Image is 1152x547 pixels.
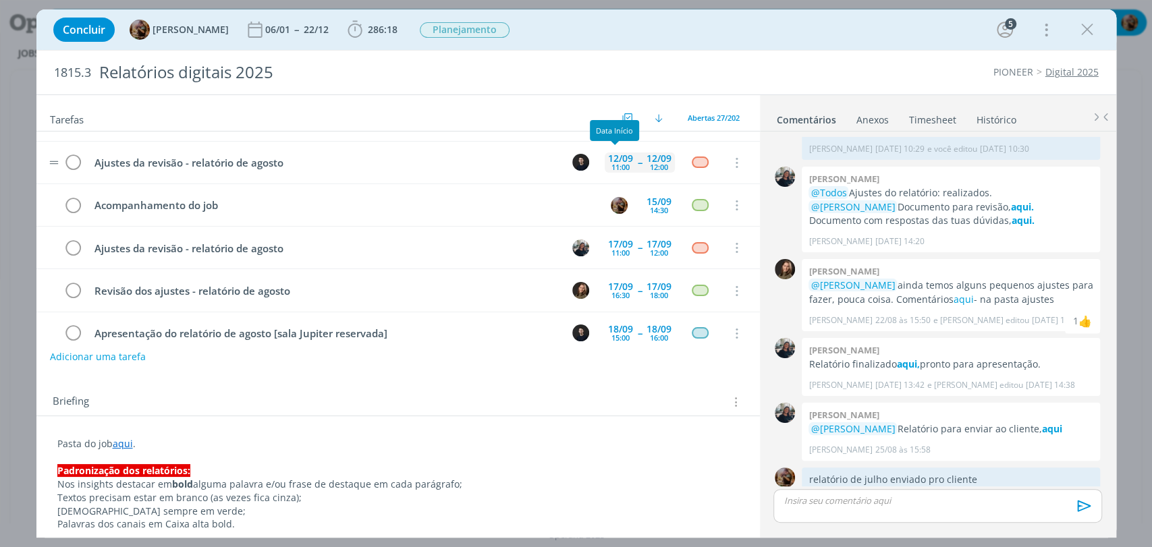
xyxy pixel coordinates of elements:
[572,282,589,299] img: J
[57,437,739,451] p: Pasta do job .
[1041,422,1062,435] a: aqui
[808,409,879,421] b: [PERSON_NAME]
[63,24,105,35] span: Concluir
[875,379,924,391] span: [DATE] 13:42
[638,243,642,252] span: --
[49,345,146,369] button: Adicionar uma tarefa
[650,163,668,171] div: 12:00
[54,65,91,80] span: 1815.3
[811,279,895,291] span: @[PERSON_NAME]
[650,206,668,214] div: 14:30
[304,25,331,34] div: 22/12
[608,239,633,249] div: 17/09
[647,324,671,334] div: 18/09
[57,491,739,505] p: Textos precisam estar em branco (as vezes fica cinza);
[811,200,895,213] span: @[PERSON_NAME]
[1073,314,1078,328] div: 1
[775,167,795,187] img: M
[89,325,560,342] div: Apresentação do relatório de agosto [sala Jupiter reservada]
[50,110,84,126] span: Tarefas
[608,324,633,334] div: 18/09
[611,249,630,256] div: 11:00
[775,467,795,488] img: A
[875,235,924,248] span: [DATE] 14:20
[896,357,919,370] a: aqui,
[808,473,1093,486] p: relatório de julho enviado pro cliente
[808,422,1093,436] p: Relatório para enviar ao cliente,
[927,379,1022,391] span: e [PERSON_NAME] editou
[1031,314,1080,326] span: [DATE] 15:52
[650,291,668,299] div: 18:00
[875,143,924,155] span: [DATE] 10:29
[608,282,633,291] div: 17/09
[608,154,633,163] div: 12/09
[688,113,740,123] span: Abertas 27/202
[172,478,193,490] strong: bold
[611,197,628,214] img: A
[113,437,133,450] a: aqui
[294,23,298,36] span: --
[89,197,599,214] div: Acompanhamento do job
[647,239,671,249] div: 17/09
[57,464,190,477] strong: Padronização dos relatórios:
[808,279,1093,306] p: ainda temos alguns pequenos ajustes para fazer, pouca coisa. Comentários - na pasta ajustes
[994,19,1016,40] button: 5
[89,283,560,299] div: Revisão dos ajustes - relatório de agosto
[776,107,837,127] a: Comentários
[775,259,795,279] img: J
[153,25,229,34] span: [PERSON_NAME]
[933,314,1028,326] span: e [PERSON_NAME] editou
[57,517,739,531] p: Palavras dos canais em Caixa alta bold.
[638,286,642,295] span: --
[808,265,879,277] b: [PERSON_NAME]
[89,154,560,171] div: Ajustes da revisão - relatório de agosto
[57,478,739,491] p: Nos insights destacar em alguma palavra e/ou frase de destaque em cada parágrafo;
[647,197,671,206] div: 15/09
[611,291,630,299] div: 16:30
[647,282,671,291] div: 17/09
[1078,313,1092,329] div: Mayara Peruzzo
[1045,65,1099,78] a: Digital 2025
[875,314,930,326] span: 22/08 às 15:50
[420,22,510,38] span: Planejamento
[808,357,1093,371] p: Relatório finalizado pronto para apresentação.
[1011,214,1034,227] a: aqui.
[953,293,973,306] a: aqui
[368,23,397,36] span: 286:18
[1010,200,1033,213] a: aqui.
[1005,18,1016,30] div: 5
[808,186,1093,200] p: Ajustes do relatório: realizados.
[808,314,872,326] p: [PERSON_NAME]
[94,56,658,89] div: Relatórios digitais 2025
[808,143,872,155] p: [PERSON_NAME]
[993,65,1033,78] a: PIONEER
[572,154,589,171] img: C
[572,324,589,341] img: C
[611,163,630,171] div: 11:00
[571,237,591,258] button: M
[650,334,668,341] div: 16:00
[655,114,663,122] img: arrow-down.svg
[49,161,59,165] img: drag-icon.svg
[571,323,591,343] button: C
[638,328,642,338] span: --
[979,143,1028,155] span: [DATE] 10:30
[875,444,930,456] span: 25/08 às 15:58
[811,186,846,199] span: @Todos
[1025,379,1074,391] span: [DATE] 14:38
[572,239,589,256] img: M
[590,120,639,141] div: Data Início
[53,18,115,42] button: Concluir
[808,379,872,391] p: [PERSON_NAME]
[650,249,668,256] div: 12:00
[856,113,889,127] div: Anexos
[808,235,872,248] p: [PERSON_NAME]
[775,403,795,423] img: M
[419,22,510,38] button: Planejamento
[638,158,642,167] span: --
[808,173,879,185] b: [PERSON_NAME]
[609,195,630,215] button: A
